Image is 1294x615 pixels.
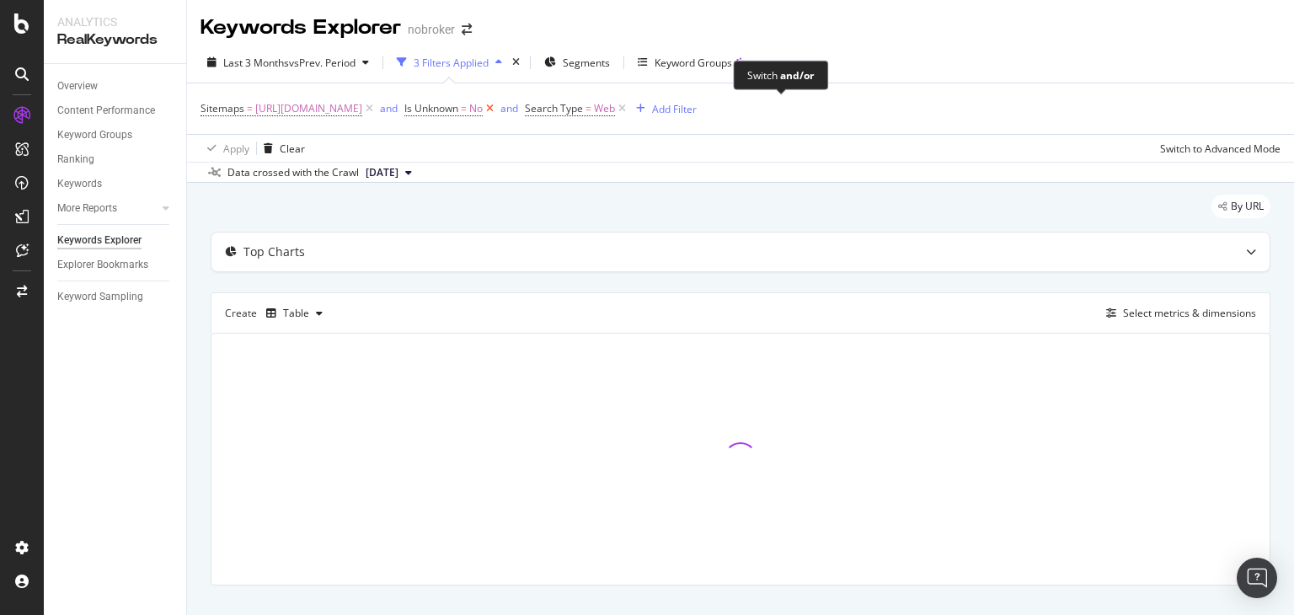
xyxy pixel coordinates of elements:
[1099,303,1256,324] button: Select metrics & dimensions
[57,13,173,30] div: Analytics
[500,100,518,116] button: and
[563,56,610,70] span: Segments
[289,56,356,70] span: vs Prev. Period
[57,288,174,306] a: Keyword Sampling
[57,78,98,95] div: Overview
[1153,135,1281,162] button: Switch to Advanced Mode
[586,101,591,115] span: =
[537,49,617,76] button: Segments
[57,151,94,168] div: Ranking
[57,102,155,120] div: Content Performance
[390,49,509,76] button: 3 Filters Applied
[201,49,376,76] button: Last 3 MonthsvsPrev. Period
[1211,195,1270,218] div: legacy label
[594,97,615,120] span: Web
[57,30,173,50] div: RealKeywords
[57,175,102,193] div: Keywords
[747,68,814,83] div: Switch
[280,142,305,156] div: Clear
[780,68,814,83] div: and/or
[469,97,483,120] span: No
[461,101,467,115] span: =
[631,49,752,76] button: Keyword Groups
[57,126,174,144] a: Keyword Groups
[201,135,249,162] button: Apply
[1231,201,1264,211] span: By URL
[652,102,697,116] div: Add Filter
[525,101,583,115] span: Search Type
[408,21,455,38] div: nobroker
[414,56,489,70] div: 3 Filters Applied
[283,308,309,318] div: Table
[57,200,117,217] div: More Reports
[57,78,174,95] a: Overview
[57,200,158,217] a: More Reports
[225,300,329,327] div: Create
[380,100,398,116] button: and
[57,256,174,274] a: Explorer Bookmarks
[57,126,132,144] div: Keyword Groups
[227,165,359,180] div: Data crossed with the Crawl
[57,288,143,306] div: Keyword Sampling
[243,243,305,260] div: Top Charts
[1160,142,1281,156] div: Switch to Advanced Mode
[57,256,148,274] div: Explorer Bookmarks
[1237,558,1277,598] div: Open Intercom Messenger
[247,101,253,115] span: =
[655,56,732,70] div: Keyword Groups
[259,300,329,327] button: Table
[629,99,697,119] button: Add Filter
[57,232,142,249] div: Keywords Explorer
[257,135,305,162] button: Clear
[255,97,362,120] span: [URL][DOMAIN_NAME]
[223,56,289,70] span: Last 3 Months
[57,175,174,193] a: Keywords
[223,142,249,156] div: Apply
[57,102,174,120] a: Content Performance
[359,163,419,183] button: [DATE]
[57,232,174,249] a: Keywords Explorer
[509,54,523,71] div: times
[366,165,398,180] span: 2025 Sep. 1st
[57,151,174,168] a: Ranking
[404,101,458,115] span: Is Unknown
[380,101,398,115] div: and
[462,24,472,35] div: arrow-right-arrow-left
[500,101,518,115] div: and
[201,101,244,115] span: Sitemaps
[201,13,401,42] div: Keywords Explorer
[1123,306,1256,320] div: Select metrics & dimensions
